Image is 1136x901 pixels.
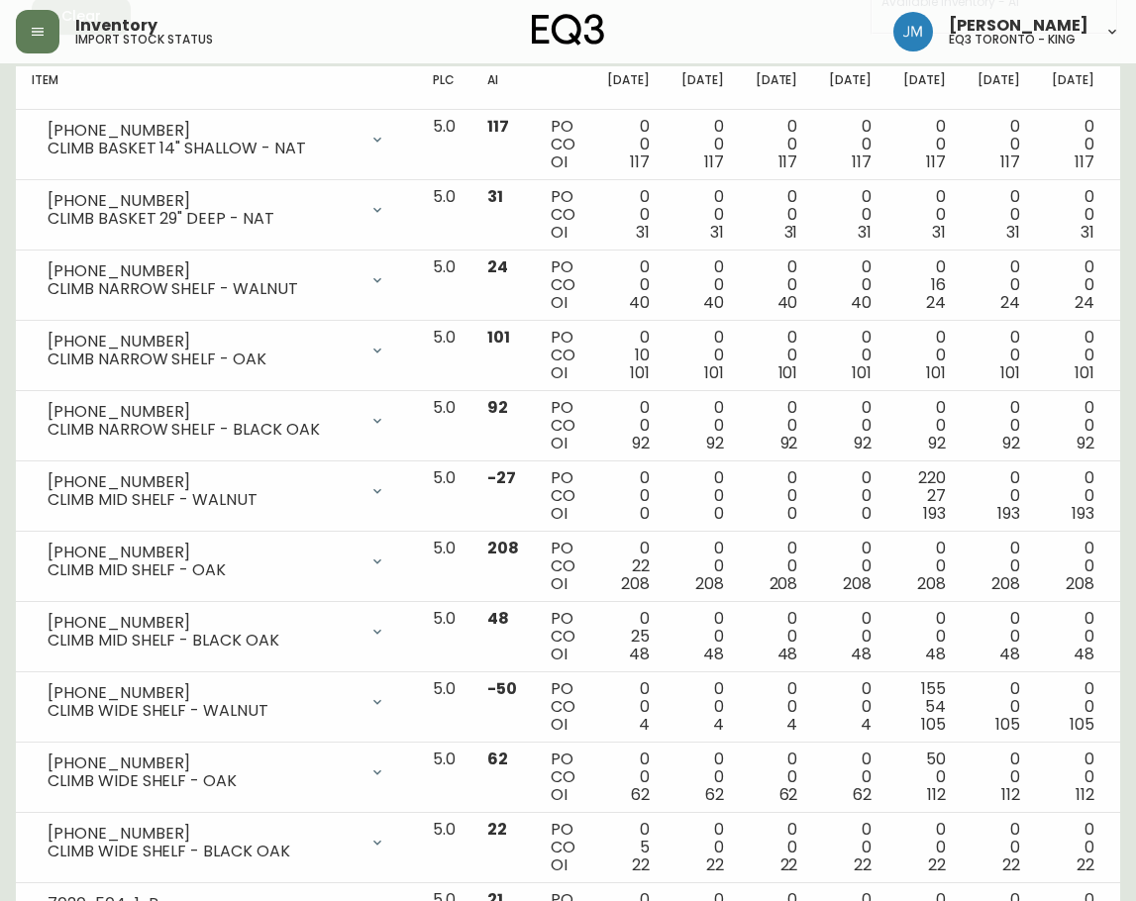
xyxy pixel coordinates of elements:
[551,643,568,665] span: OI
[551,572,568,595] span: OI
[607,540,650,593] div: 0 22
[829,610,872,663] div: 0 0
[551,751,575,804] div: PO CO
[48,280,358,298] div: CLIMB NARROW SHELF - WALNUT
[851,643,872,665] span: 48
[607,399,650,452] div: 0 0
[829,469,872,523] div: 0 0
[681,399,724,452] div: 0 0
[1001,783,1020,806] span: 112
[632,432,650,454] span: 92
[1066,572,1094,595] span: 208
[853,783,872,806] span: 62
[636,221,650,244] span: 31
[756,680,798,734] div: 0 0
[607,188,650,242] div: 0 0
[1075,291,1094,314] span: 24
[861,713,872,736] span: 4
[706,432,724,454] span: 92
[927,783,946,806] span: 112
[629,291,650,314] span: 40
[903,751,946,804] div: 50 0
[704,150,724,173] span: 117
[681,258,724,312] div: 0 0
[829,751,872,804] div: 0 0
[417,532,471,602] td: 5.0
[487,677,517,700] span: -50
[705,783,724,806] span: 62
[695,572,724,595] span: 208
[607,680,650,734] div: 0 0
[1052,188,1094,242] div: 0 0
[928,853,946,876] span: 22
[978,469,1020,523] div: 0 0
[851,291,872,314] span: 40
[829,118,872,171] div: 0 0
[32,751,401,794] div: [PHONE_NUMBER]CLIMB WIDE SHELF - OAK
[48,491,358,509] div: CLIMB MID SHELF - WALNUT
[607,751,650,804] div: 0 0
[487,326,510,349] span: 101
[923,502,946,525] span: 193
[999,643,1020,665] span: 48
[1070,713,1094,736] span: 105
[417,110,471,180] td: 5.0
[32,540,401,583] div: [PHONE_NUMBER]CLIMB MID SHELF - OAK
[48,403,358,421] div: [PHONE_NUMBER]
[829,258,872,312] div: 0 0
[32,118,401,161] div: [PHONE_NUMBER]CLIMB BASKET 14" SHALLOW - NAT
[903,610,946,663] div: 0 0
[786,713,797,736] span: 4
[962,66,1036,110] th: [DATE]
[926,291,946,314] span: 24
[756,469,798,523] div: 0 0
[666,66,740,110] th: [DATE]
[1081,221,1094,244] span: 31
[756,258,798,312] div: 0 0
[1000,361,1020,384] span: 101
[48,544,358,561] div: [PHONE_NUMBER]
[978,258,1020,312] div: 0 0
[607,329,650,382] div: 0 10
[417,391,471,461] td: 5.0
[978,680,1020,734] div: 0 0
[843,572,872,595] span: 208
[607,821,650,874] div: 0 5
[417,813,471,883] td: 5.0
[48,421,358,439] div: CLIMB NARROW SHELF - BLACK OAK
[551,502,568,525] span: OI
[551,680,575,734] div: PO CO
[417,66,471,110] th: PLC
[703,643,724,665] span: 48
[551,258,575,312] div: PO CO
[756,751,798,804] div: 0 0
[854,432,872,454] span: 92
[48,772,358,790] div: CLIMB WIDE SHELF - OAK
[551,821,575,874] div: PO CO
[551,853,568,876] span: OI
[48,192,358,210] div: [PHONE_NUMBER]
[681,469,724,523] div: 0 0
[629,643,650,665] span: 48
[487,537,519,559] span: 208
[551,221,568,244] span: OI
[417,461,471,532] td: 5.0
[48,262,358,280] div: [PHONE_NUMBER]
[704,361,724,384] span: 101
[607,118,650,171] div: 0 0
[32,399,401,443] div: [PHONE_NUMBER]CLIMB NARROW SHELF - BLACK OAK
[640,502,650,525] span: 0
[607,258,650,312] div: 0 0
[417,250,471,321] td: 5.0
[632,853,650,876] span: 22
[903,399,946,452] div: 0 0
[925,643,946,665] span: 48
[710,221,724,244] span: 31
[706,853,724,876] span: 22
[48,210,358,228] div: CLIMB BASKET 29" DEEP - NAT
[32,258,401,302] div: [PHONE_NUMBER]CLIMB NARROW SHELF - WALNUT
[903,540,946,593] div: 0 0
[487,255,508,278] span: 24
[829,821,872,874] div: 0 0
[48,333,358,350] div: [PHONE_NUMBER]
